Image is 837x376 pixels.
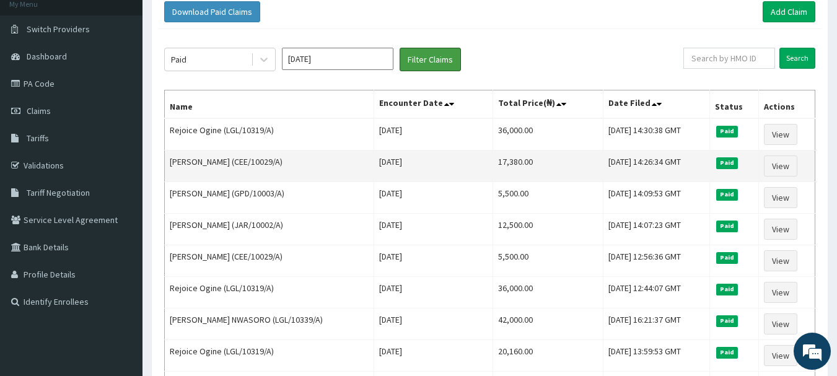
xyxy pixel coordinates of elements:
[716,221,738,232] span: Paid
[374,340,493,372] td: [DATE]
[165,182,374,214] td: [PERSON_NAME] (GPD/10003/A)
[716,347,738,358] span: Paid
[374,151,493,182] td: [DATE]
[374,118,493,151] td: [DATE]
[165,277,374,308] td: Rejoice Ogine (LGL/10319/A)
[400,48,461,71] button: Filter Claims
[603,151,710,182] td: [DATE] 14:26:34 GMT
[764,219,797,240] a: View
[779,48,815,69] input: Search
[764,282,797,303] a: View
[493,340,603,372] td: 20,160.00
[374,90,493,119] th: Encounter Date
[709,90,758,119] th: Status
[165,118,374,151] td: Rejoice Ogine (LGL/10319/A)
[493,90,603,119] th: Total Price(₦)
[374,308,493,340] td: [DATE]
[374,245,493,277] td: [DATE]
[764,155,797,177] a: View
[764,187,797,208] a: View
[27,133,49,144] span: Tariffs
[165,214,374,245] td: [PERSON_NAME] (JAR/10002/A)
[171,53,186,66] div: Paid
[72,110,171,235] span: We're online!
[64,69,208,85] div: Chat with us now
[27,187,90,198] span: Tariff Negotiation
[164,1,260,22] button: Download Paid Claims
[282,48,393,70] input: Select Month and Year
[23,62,50,93] img: d_794563401_company_1708531726252_794563401
[764,313,797,334] a: View
[165,90,374,119] th: Name
[603,245,710,277] td: [DATE] 12:56:36 GMT
[603,214,710,245] td: [DATE] 14:07:23 GMT
[374,277,493,308] td: [DATE]
[603,277,710,308] td: [DATE] 12:44:07 GMT
[603,182,710,214] td: [DATE] 14:09:53 GMT
[764,124,797,145] a: View
[759,90,815,119] th: Actions
[6,247,236,291] textarea: Type your message and hit 'Enter'
[716,284,738,295] span: Paid
[493,308,603,340] td: 42,000.00
[374,214,493,245] td: [DATE]
[716,252,738,263] span: Paid
[493,214,603,245] td: 12,500.00
[27,24,90,35] span: Switch Providers
[27,51,67,62] span: Dashboard
[165,245,374,277] td: [PERSON_NAME] (CEE/10029/A)
[764,345,797,366] a: View
[683,48,775,69] input: Search by HMO ID
[27,105,51,116] span: Claims
[374,182,493,214] td: [DATE]
[764,250,797,271] a: View
[716,157,738,168] span: Paid
[716,189,738,200] span: Paid
[603,118,710,151] td: [DATE] 14:30:38 GMT
[603,90,710,119] th: Date Filed
[165,151,374,182] td: [PERSON_NAME] (CEE/10029/A)
[716,315,738,326] span: Paid
[603,308,710,340] td: [DATE] 16:21:37 GMT
[763,1,815,22] a: Add Claim
[493,151,603,182] td: 17,380.00
[493,118,603,151] td: 36,000.00
[165,308,374,340] td: [PERSON_NAME] NWASORO (LGL/10339/A)
[493,245,603,277] td: 5,500.00
[493,182,603,214] td: 5,500.00
[203,6,233,36] div: Minimize live chat window
[716,126,738,137] span: Paid
[493,277,603,308] td: 36,000.00
[165,340,374,372] td: Rejoice Ogine (LGL/10319/A)
[603,340,710,372] td: [DATE] 13:59:53 GMT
